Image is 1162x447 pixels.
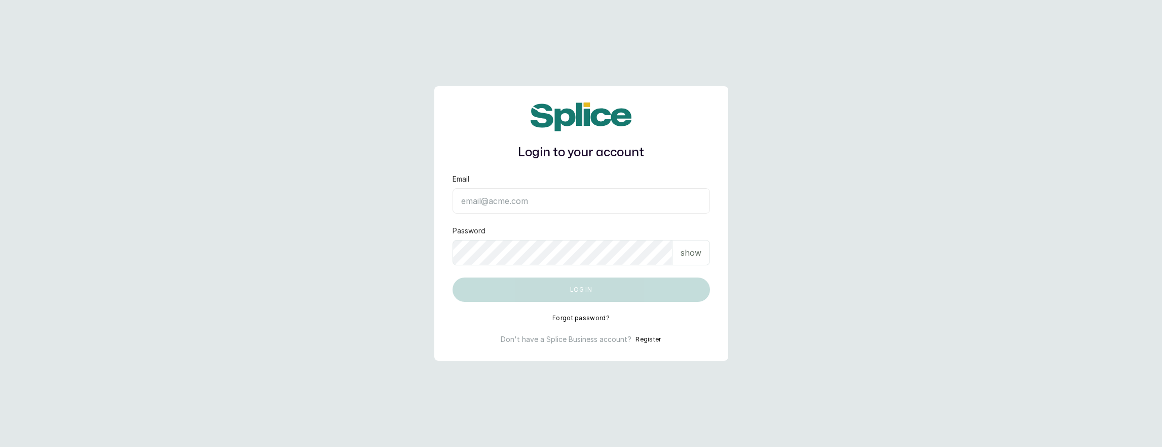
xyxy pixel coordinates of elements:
[453,226,485,236] label: Password
[501,334,631,345] p: Don't have a Splice Business account?
[453,278,710,302] button: Log in
[453,174,469,184] label: Email
[681,247,701,259] p: show
[552,314,610,322] button: Forgot password?
[453,188,710,214] input: email@acme.com
[453,144,710,162] h1: Login to your account
[635,334,661,345] button: Register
